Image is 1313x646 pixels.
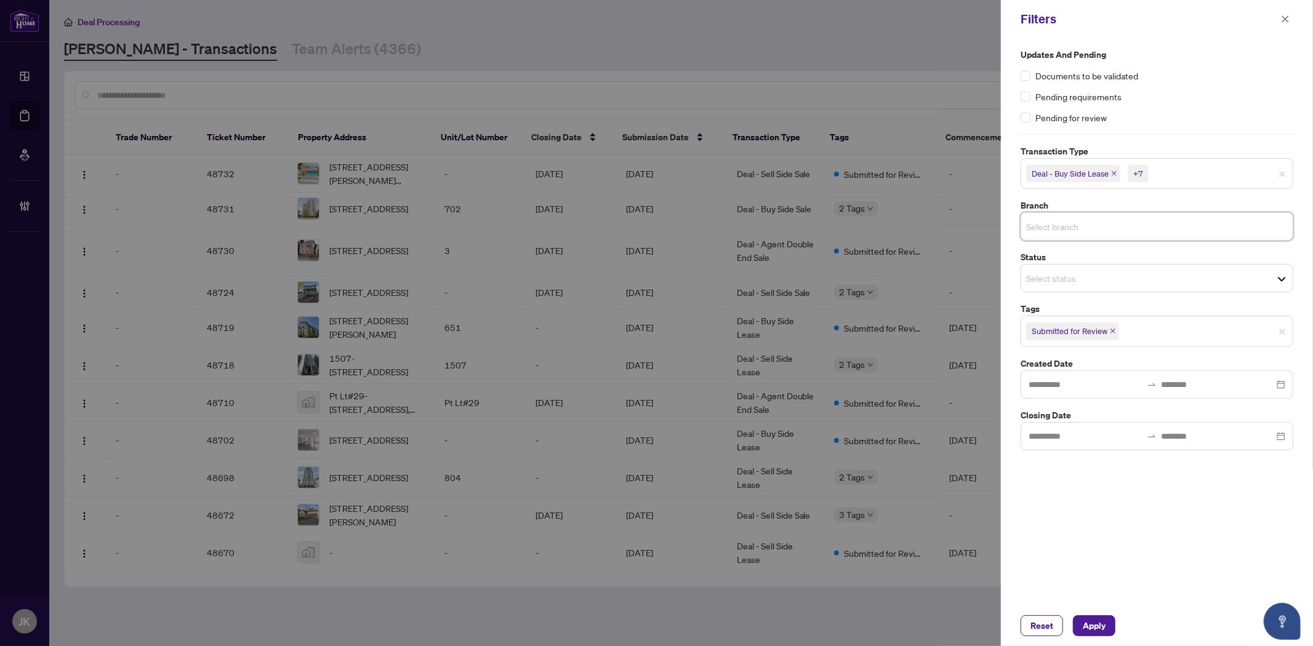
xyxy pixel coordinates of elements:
[1147,380,1157,389] span: to
[1147,380,1157,389] span: swap-right
[1026,322,1119,340] span: Submitted for Review
[1035,111,1107,124] span: Pending for review
[1021,357,1293,370] label: Created Date
[1021,199,1293,212] label: Branch
[1021,10,1277,28] div: Filters
[1111,170,1117,177] span: close
[1133,167,1143,180] div: +7
[1073,615,1115,636] button: Apply
[1030,616,1053,636] span: Reset
[1032,325,1107,337] span: Submitted for Review
[1279,328,1286,335] span: close
[1279,170,1286,178] span: close
[1021,48,1293,62] label: Updates and Pending
[1110,328,1116,334] span: close
[1026,165,1120,182] span: Deal - Buy Side Lease
[1083,616,1106,636] span: Apply
[1035,69,1138,82] span: Documents to be validated
[1035,90,1122,103] span: Pending requirements
[1021,145,1293,158] label: Transaction Type
[1281,15,1290,23] span: close
[1021,302,1293,316] label: Tags
[1032,167,1109,180] span: Deal - Buy Side Lease
[1264,603,1301,640] button: Open asap
[1147,431,1157,441] span: to
[1021,409,1293,422] label: Closing Date
[1147,431,1157,441] span: swap-right
[1021,615,1063,636] button: Reset
[1021,250,1293,264] label: Status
